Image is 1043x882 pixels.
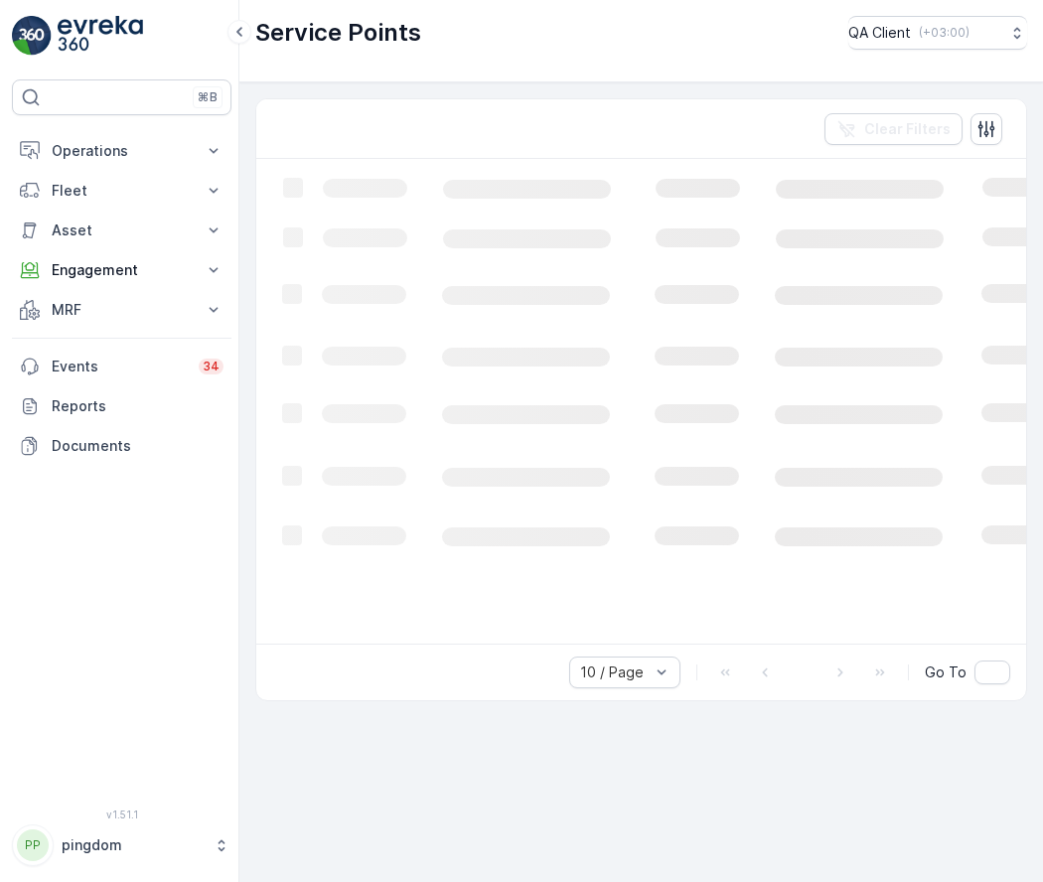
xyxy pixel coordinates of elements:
button: PPpingdom [12,824,231,866]
span: Go To [925,662,967,682]
p: Engagement [52,260,192,280]
p: ⌘B [198,89,218,105]
div: PP [17,829,49,861]
a: Events34 [12,347,231,386]
button: QA Client(+03:00) [848,16,1027,50]
p: Reports [52,396,223,416]
span: v 1.51.1 [12,808,231,820]
button: MRF [12,290,231,330]
button: Operations [12,131,231,171]
p: QA Client [848,23,911,43]
img: logo_light-DOdMpM7g.png [58,16,143,56]
p: Service Points [255,17,421,49]
button: Clear Filters [824,113,963,145]
p: pingdom [62,835,204,855]
p: ( +03:00 ) [919,25,969,41]
button: Engagement [12,250,231,290]
button: Fleet [12,171,231,211]
p: 34 [203,359,220,374]
button: Asset [12,211,231,250]
a: Documents [12,426,231,466]
a: Reports [12,386,231,426]
p: Fleet [52,181,192,201]
p: Operations [52,141,192,161]
p: MRF [52,300,192,320]
img: logo [12,16,52,56]
p: Clear Filters [864,119,951,139]
p: Events [52,357,187,376]
p: Asset [52,220,192,240]
p: Documents [52,436,223,456]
